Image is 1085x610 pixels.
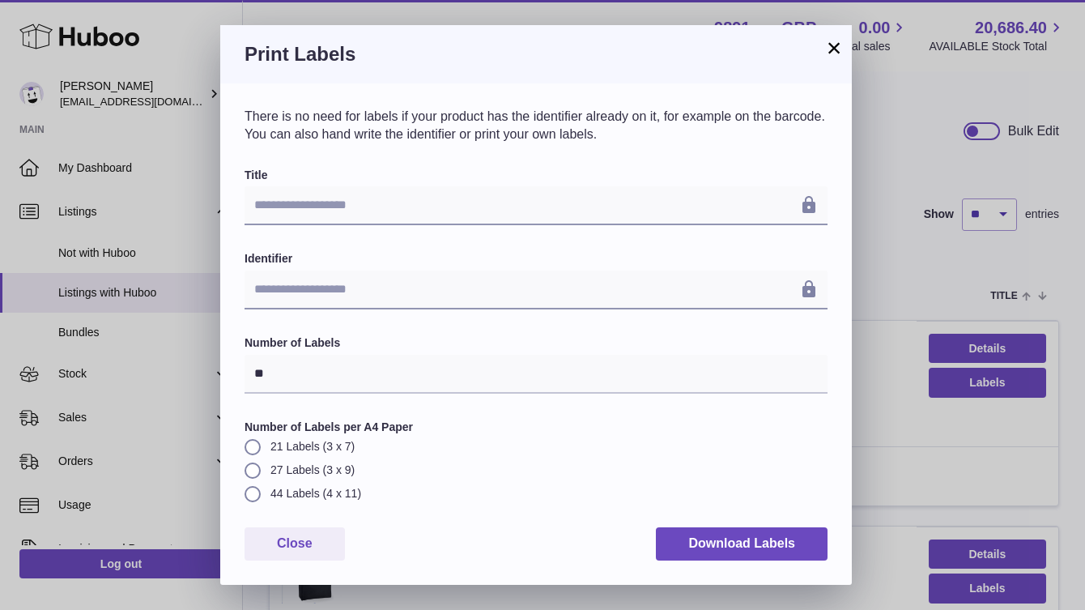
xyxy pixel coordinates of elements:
[656,527,828,561] button: Download Labels
[245,463,828,478] label: 27 Labels (3 x 9)
[245,335,828,351] label: Number of Labels
[824,38,844,58] button: ×
[245,168,828,183] label: Title
[245,420,828,435] label: Number of Labels per A4 Paper
[245,41,828,67] h3: Print Labels
[245,527,345,561] button: Close
[245,108,828,143] p: There is no need for labels if your product has the identifier already on it, for example on the ...
[245,486,828,501] label: 44 Labels (4 x 11)
[245,251,828,267] label: Identifier
[245,439,828,454] label: 21 Labels (3 x 7)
